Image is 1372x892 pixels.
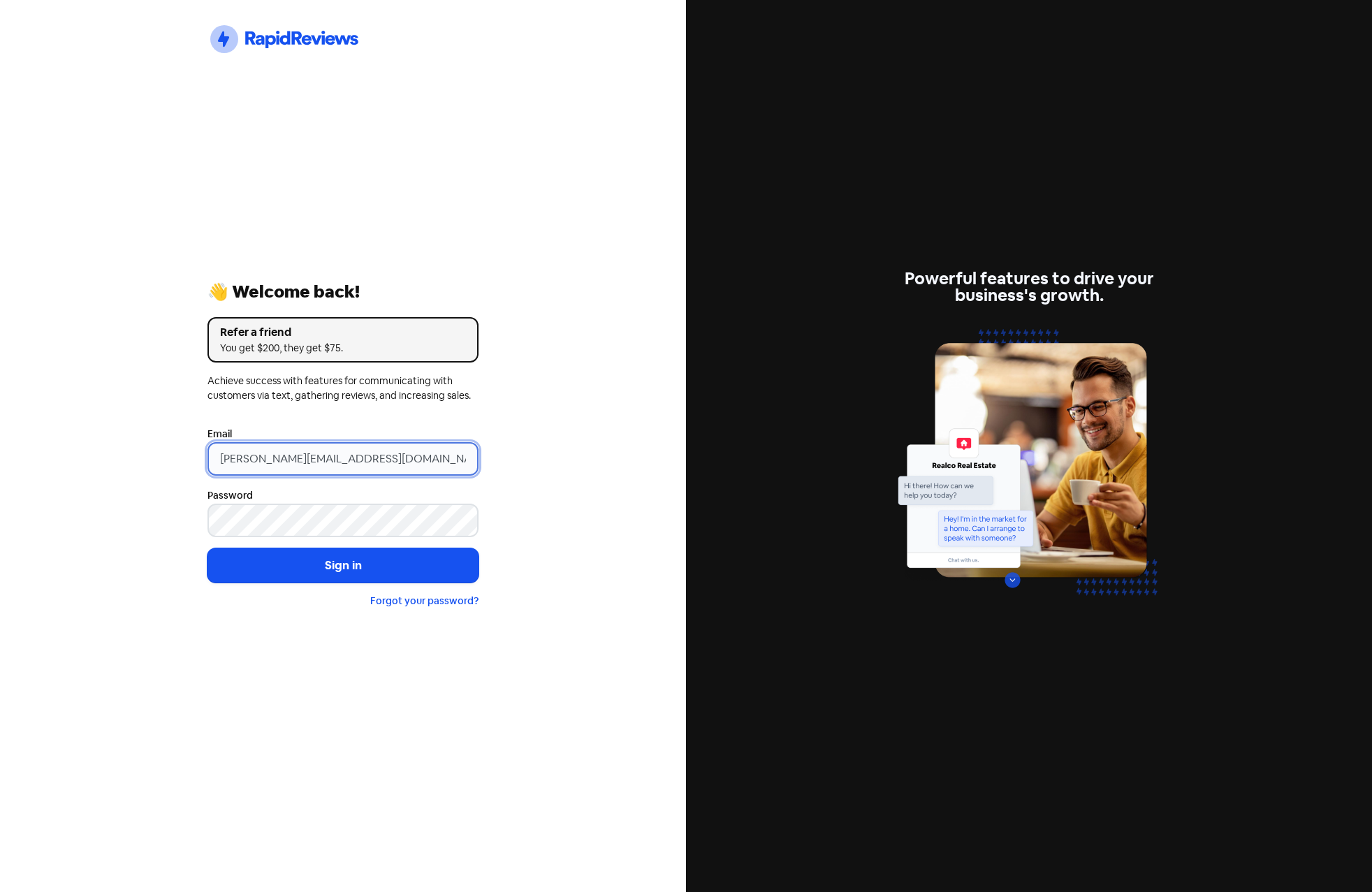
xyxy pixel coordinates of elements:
[370,594,479,607] a: Forgot your password?
[207,442,479,476] input: Enter your email address...
[207,548,479,583] button: Sign in
[207,284,479,300] div: 👋 Welcome back!
[207,374,479,403] div: Achieve success with features for communicating with customers via text, gathering reviews, and i...
[220,324,466,341] div: Refer a friend
[220,341,466,356] div: You get $200, they get $75.
[893,270,1165,304] div: Powerful features to drive your business's growth.
[207,427,232,441] label: Email
[893,321,1165,622] img: web-chat
[207,488,253,503] label: Password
